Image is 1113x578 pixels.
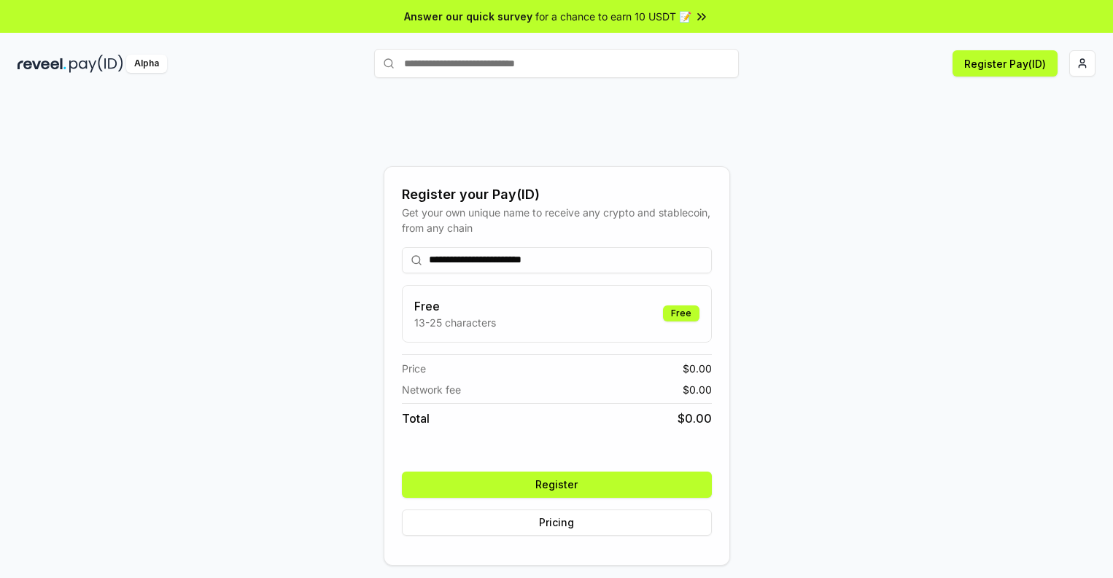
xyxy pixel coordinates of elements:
[69,55,123,73] img: pay_id
[402,205,712,235] div: Get your own unique name to receive any crypto and stablecoin, from any chain
[126,55,167,73] div: Alpha
[535,9,691,24] span: for a chance to earn 10 USDT 📝
[402,410,430,427] span: Total
[953,50,1058,77] button: Register Pay(ID)
[402,509,712,536] button: Pricing
[402,184,712,205] div: Register your Pay(ID)
[663,305,699,321] div: Free
[683,361,712,376] span: $ 0.00
[683,382,712,397] span: $ 0.00
[402,382,461,397] span: Network fee
[414,315,496,330] p: 13-25 characters
[402,361,426,376] span: Price
[404,9,532,24] span: Answer our quick survey
[402,472,712,498] button: Register
[414,297,496,315] h3: Free
[678,410,712,427] span: $ 0.00
[18,55,66,73] img: reveel_dark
